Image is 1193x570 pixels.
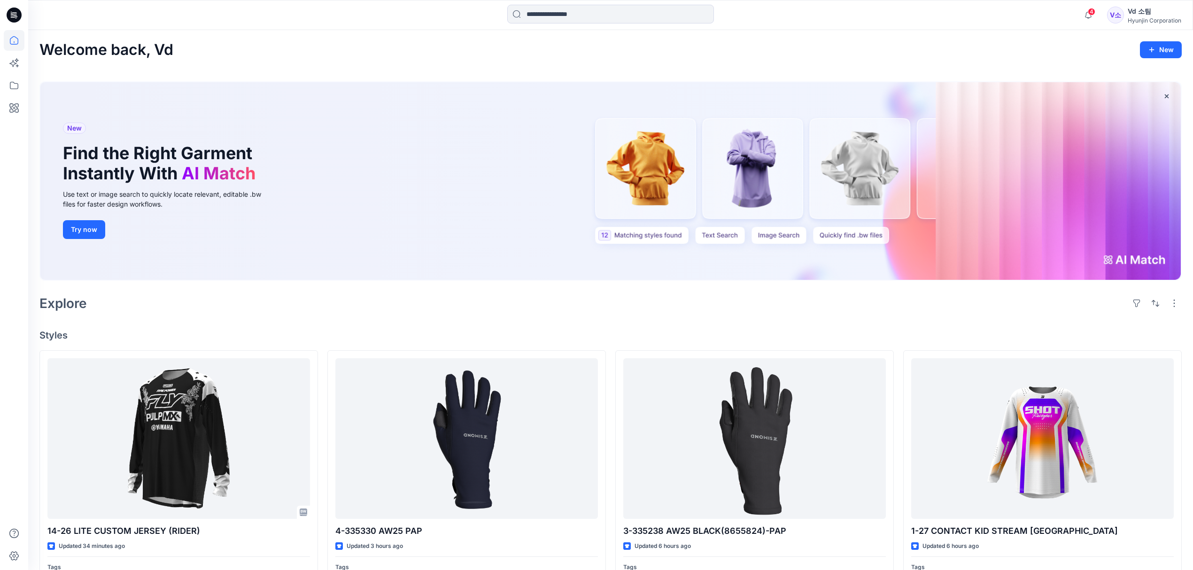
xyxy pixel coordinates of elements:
[623,524,886,538] p: 3-335238 AW25 BLACK(8655824)-PAP
[347,541,403,551] p: Updated 3 hours ago
[635,541,691,551] p: Updated 6 hours ago
[39,296,87,311] h2: Explore
[1128,6,1181,17] div: Vd 소팀
[922,541,979,551] p: Updated 6 hours ago
[47,358,310,519] a: 14-26 LITE CUSTOM JERSEY (RIDER)
[63,143,260,184] h1: Find the Right Garment Instantly With
[1140,41,1182,58] button: New
[1107,7,1124,23] div: V소
[911,524,1174,538] p: 1-27 CONTACT KID STREAM [GEOGRAPHIC_DATA]
[63,220,105,239] button: Try now
[1128,17,1181,24] div: Hyunjin Corporation
[335,358,598,519] a: 4-335330 AW25 PAP
[39,330,1182,341] h4: Styles
[335,524,598,538] p: 4-335330 AW25 PAP
[63,189,274,209] div: Use text or image search to quickly locate relevant, editable .bw files for faster design workflows.
[67,123,82,134] span: New
[182,163,256,184] span: AI Match
[1088,8,1095,15] span: 4
[47,524,310,538] p: 14-26 LITE CUSTOM JERSEY (RIDER)
[911,358,1174,519] a: 1-27 CONTACT KID STREAM JERSEY
[623,358,886,519] a: 3-335238 AW25 BLACK(8655824)-PAP
[59,541,125,551] p: Updated 34 minutes ago
[39,41,173,59] h2: Welcome back, Vd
